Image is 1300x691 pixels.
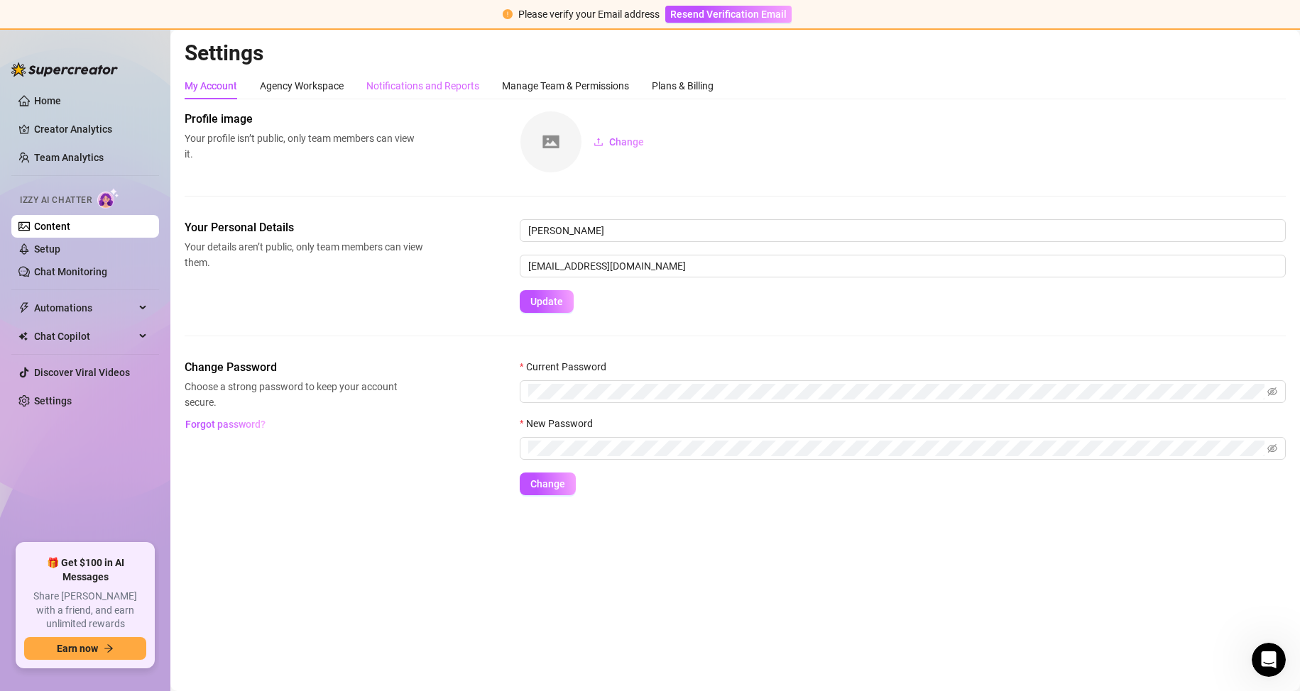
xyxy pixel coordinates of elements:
button: Send us a message [65,399,219,428]
a: Discover Viral Videos [34,367,130,378]
img: logo-BBDzfeDw.svg [11,62,118,77]
div: 🌟 Supercreator [47,116,126,131]
span: Update [530,296,563,307]
input: Current Password [528,384,1265,399]
span: Your details aren’t public, only team members can view them. [185,239,423,270]
span: News [235,478,262,488]
div: Notifications and Reports [366,78,479,94]
div: Agency Workspace [260,78,344,94]
div: [PERSON_NAME] [50,64,133,79]
button: News [213,443,284,499]
span: Your profile isn’t public, only team members can view it. [185,131,423,162]
a: Chat Monitoring [34,266,107,277]
button: Change [520,472,576,495]
img: square-placeholder.png [520,111,581,172]
span: Share [PERSON_NAME] with a friend, and earn unlimited rewards [24,590,146,631]
input: New Password [528,441,1265,456]
span: exclamation-circle [503,9,513,19]
h1: Messages [105,6,182,31]
div: Plans & Billing [652,78,714,94]
span: eye-invisible [1267,387,1277,397]
span: Help [166,478,189,488]
a: Creator Analytics [34,118,148,140]
img: Giselle avatar [26,115,43,132]
label: New Password [520,416,602,431]
span: Home [21,478,50,488]
button: Forgot password? [185,413,266,436]
img: AI Chatter [97,188,119,209]
span: Automations [34,297,135,319]
span: arrow-right [104,643,114,653]
button: Change [582,131,655,153]
a: Home [34,95,61,106]
span: zzz [47,103,62,114]
button: Help [142,443,213,499]
a: Settings [34,395,72,407]
span: thunderbolt [18,302,30,314]
span: Forgot password? [185,419,266,430]
div: Manage Team & Permissions [502,78,629,94]
button: Messages [71,443,142,499]
span: eye-invisible [1267,443,1277,453]
img: Profile image for Ella [16,50,45,78]
button: Earn nowarrow-right [24,637,146,660]
span: 🎁 Get $100 in AI Messages [24,556,146,584]
a: Content [34,221,70,232]
div: Close [249,6,275,31]
label: Current Password [520,359,616,375]
h2: Settings [185,40,1286,67]
input: Enter name [520,219,1286,242]
a: Setup [34,243,60,255]
span: Chat Copilot [34,325,135,348]
img: Chat Copilot [18,331,28,341]
span: Messages [79,478,133,488]
span: Your Personal Details [185,219,423,236]
span: Profile image [185,111,423,128]
span: upload [594,137,603,147]
img: Ella avatar [14,115,31,132]
iframe: Intercom live chat [1252,643,1286,677]
span: Change [609,136,644,148]
button: Resend Verification Email [665,6,792,23]
span: Change Password [185,359,423,376]
span: Change [530,478,565,490]
span: Resend Verification Email [670,9,787,20]
button: Update [520,290,574,313]
div: • 18h ago [129,116,175,131]
span: Izzy AI Chatter [20,194,92,207]
span: Earn now [57,643,98,654]
div: J [21,104,38,121]
a: Team Analytics [34,152,104,163]
input: Enter new email [520,255,1286,277]
div: My Account [185,78,237,94]
div: Please verify your Email address [518,6,660,22]
div: • 16h ago [136,64,182,79]
span: Choose a strong password to keep your account secure. [185,379,423,410]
